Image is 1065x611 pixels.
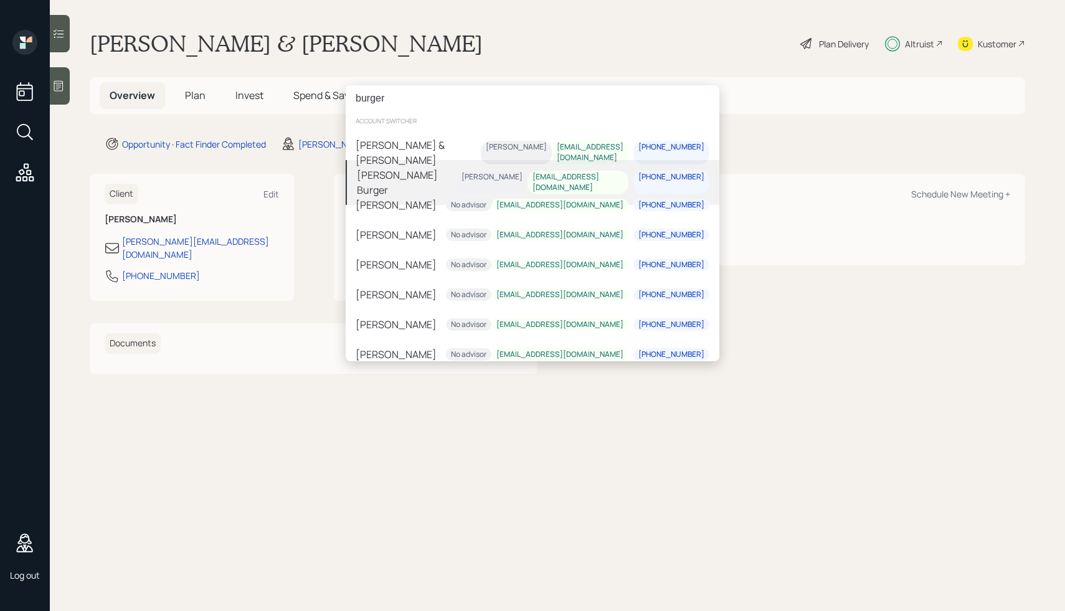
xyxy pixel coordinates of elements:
div: [PERSON_NAME] [462,173,523,183]
div: [EMAIL_ADDRESS][DOMAIN_NAME] [532,173,623,194]
div: [PERSON_NAME] [356,347,437,362]
div: [PHONE_NUMBER] [638,260,704,270]
div: [PERSON_NAME] [356,197,437,212]
div: [PERSON_NAME] [486,143,547,153]
div: [EMAIL_ADDRESS][DOMAIN_NAME] [496,230,623,240]
div: [EMAIL_ADDRESS][DOMAIN_NAME] [496,290,623,300]
div: [EMAIL_ADDRESS][DOMAIN_NAME] [496,320,623,330]
div: [PHONE_NUMBER] [638,290,704,300]
div: [EMAIL_ADDRESS][DOMAIN_NAME] [496,200,623,211]
div: No advisor [451,260,486,270]
div: [PERSON_NAME] [356,257,437,272]
div: [PERSON_NAME] [356,317,437,332]
div: [PERSON_NAME] [356,227,437,242]
div: [EMAIL_ADDRESS][DOMAIN_NAME] [496,260,623,270]
div: [EMAIL_ADDRESS][DOMAIN_NAME] [557,143,623,164]
input: Type a command or search… [346,85,719,111]
div: [PHONE_NUMBER] [638,320,704,330]
div: [PHONE_NUMBER] [638,230,704,240]
div: [PERSON_NAME] Burger [357,168,457,197]
div: [EMAIL_ADDRESS][DOMAIN_NAME] [496,349,623,360]
div: No advisor [451,200,486,211]
div: No advisor [451,320,486,330]
div: No advisor [451,290,486,300]
div: No advisor [451,230,486,240]
div: [PHONE_NUMBER] [638,200,704,211]
div: [PHONE_NUMBER] [638,173,704,183]
div: No advisor [451,349,486,360]
div: [PHONE_NUMBER] [638,349,704,360]
div: [PERSON_NAME] & [PERSON_NAME] [356,138,481,168]
div: [PHONE_NUMBER] [638,143,704,153]
div: account switcher [346,111,719,130]
div: [PERSON_NAME] [356,287,437,302]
